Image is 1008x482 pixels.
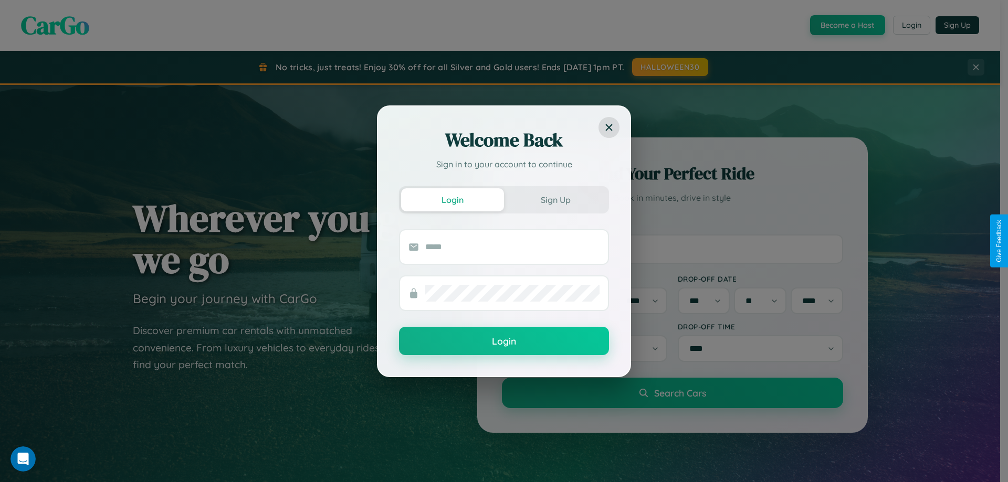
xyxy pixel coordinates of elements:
[399,158,609,170] p: Sign in to your account to continue
[504,188,607,211] button: Sign Up
[10,446,36,472] iframe: Intercom live chat
[995,220,1003,262] div: Give Feedback
[401,188,504,211] button: Login
[399,127,609,153] h2: Welcome Back
[399,327,609,355] button: Login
